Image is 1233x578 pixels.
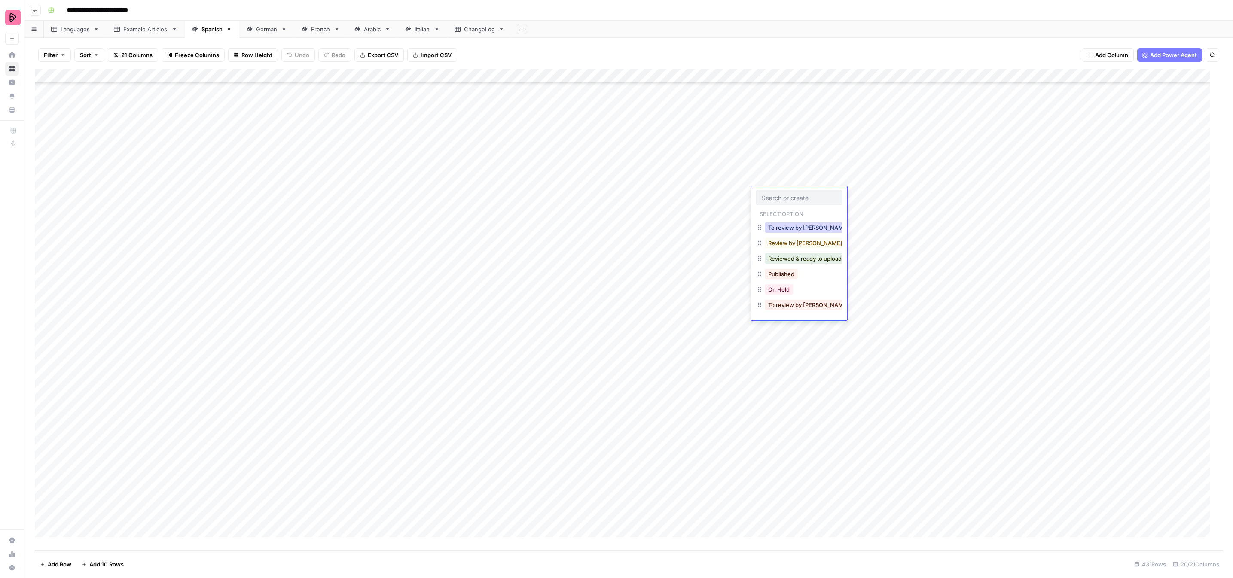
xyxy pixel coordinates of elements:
[1131,557,1169,571] div: 431 Rows
[421,51,452,59] span: Import CSV
[756,283,842,298] div: On Hold
[415,25,430,33] div: Italian
[762,194,836,201] input: Search or create
[5,10,21,25] img: Preply Logo
[364,25,381,33] div: Arabic
[5,76,19,89] a: Insights
[765,238,877,248] button: Review by [PERSON_NAME] in progress
[89,560,124,569] span: Add 10 Rows
[407,48,457,62] button: Import CSV
[5,89,19,103] a: Opportunities
[228,48,278,62] button: Row Height
[765,300,852,310] button: To review by [PERSON_NAME]
[5,533,19,547] a: Settings
[756,236,842,252] div: Review by [PERSON_NAME] in progress
[241,51,272,59] span: Row Height
[1150,51,1197,59] span: Add Power Agent
[756,298,842,313] div: To review by [PERSON_NAME]
[756,208,807,218] p: Select option
[107,21,185,38] a: Example Articles
[108,48,158,62] button: 21 Columns
[447,21,512,38] a: ChangeLog
[123,25,168,33] div: Example Articles
[318,48,351,62] button: Redo
[332,51,345,59] span: Redo
[756,221,842,236] div: To review by [PERSON_NAME]
[256,25,278,33] div: German
[1169,557,1223,571] div: 20/21 Columns
[5,48,19,62] a: Home
[294,21,347,38] a: French
[1082,48,1134,62] button: Add Column
[5,103,19,117] a: Your Data
[5,7,19,28] button: Workspace: Preply
[347,21,398,38] a: Arabic
[5,62,19,76] a: Browse
[765,269,798,279] button: Published
[368,51,398,59] span: Export CSV
[35,557,76,571] button: Add Row
[44,21,107,38] a: Languages
[765,222,852,233] button: To review by [PERSON_NAME]
[311,25,330,33] div: French
[44,51,58,59] span: Filter
[239,21,294,38] a: German
[756,267,842,283] div: Published
[1095,51,1128,59] span: Add Column
[162,48,225,62] button: Freeze Columns
[121,51,153,59] span: 21 Columns
[80,51,91,59] span: Sort
[201,25,223,33] div: Spanish
[354,48,404,62] button: Export CSV
[281,48,315,62] button: Undo
[295,51,309,59] span: Undo
[74,48,104,62] button: Sort
[765,253,845,264] button: Reviewed & ready to upload
[5,547,19,561] a: Usage
[765,284,793,295] button: On Hold
[5,561,19,575] button: Help + Support
[38,48,71,62] button: Filter
[398,21,447,38] a: Italian
[185,21,239,38] a: Spanish
[76,557,129,571] button: Add 10 Rows
[756,252,842,267] div: Reviewed & ready to upload
[1137,48,1202,62] button: Add Power Agent
[48,560,71,569] span: Add Row
[175,51,219,59] span: Freeze Columns
[61,25,90,33] div: Languages
[464,25,495,33] div: ChangeLog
